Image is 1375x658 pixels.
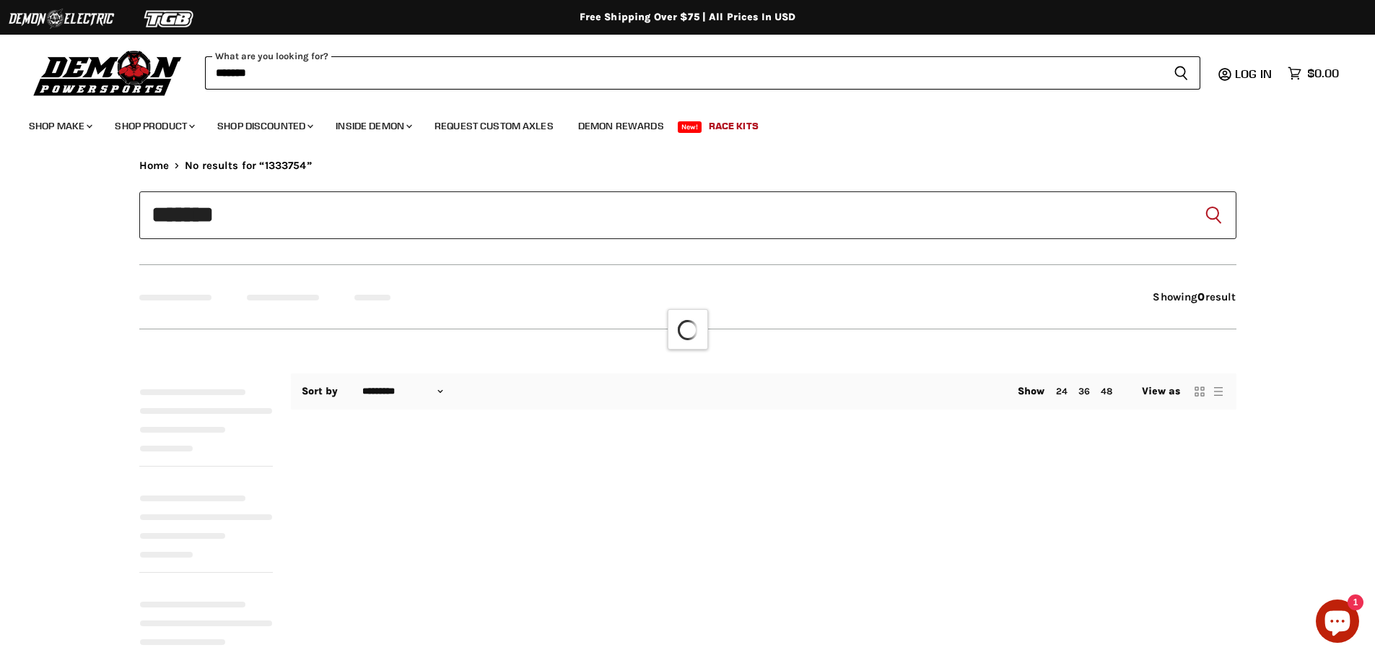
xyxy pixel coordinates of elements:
[205,56,1162,90] input: Search
[698,111,769,141] a: Race Kits
[206,111,322,141] a: Shop Discounted
[1078,386,1090,397] a: 36
[424,111,564,141] a: Request Custom Axles
[139,191,1236,239] form: Product
[1235,66,1272,81] span: Log in
[1162,56,1200,90] button: Search
[1192,384,1207,399] button: grid view
[1101,386,1112,397] a: 48
[139,160,170,172] a: Home
[18,111,101,141] a: Shop Make
[1018,385,1045,397] span: Show
[139,191,1236,239] input: Search
[1153,290,1236,303] span: Showing result
[325,111,421,141] a: Inside Demon
[110,11,1265,24] div: Free Shipping Over $75 | All Prices In USD
[1211,384,1226,399] button: list view
[678,121,702,133] span: New!
[1197,290,1205,303] strong: 0
[18,105,1335,141] ul: Main menu
[1228,67,1280,80] a: Log in
[1280,63,1346,84] a: $0.00
[7,5,115,33] img: Demon Electric Logo 2
[115,5,224,33] img: TGB Logo 2
[185,160,312,172] span: No results for “1333754”
[1311,599,1363,646] inbox-online-store-chat: Shopify online store chat
[1142,386,1181,397] span: View as
[567,111,675,141] a: Demon Rewards
[1307,66,1339,80] span: $0.00
[29,47,187,98] img: Demon Powersports
[205,56,1200,90] form: Product
[1202,204,1225,227] button: Search
[104,111,204,141] a: Shop Product
[1056,386,1068,397] a: 24
[302,386,339,397] label: Sort by
[139,160,1236,172] nav: Breadcrumbs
